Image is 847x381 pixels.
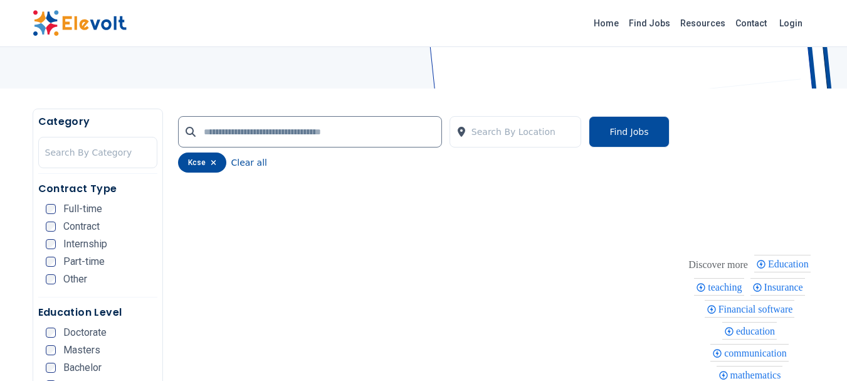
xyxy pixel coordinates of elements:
[46,204,56,214] input: Full-time
[63,239,107,249] span: Internship
[754,255,811,272] div: Education
[724,348,791,358] span: communication
[589,13,624,33] a: Home
[722,322,777,340] div: education
[736,326,779,336] span: education
[46,328,56,338] input: Doctorate
[231,153,267,173] button: Clear all
[768,259,813,269] span: Education
[675,13,730,33] a: Resources
[694,278,744,296] div: teaching
[718,304,797,314] span: Financial software
[688,256,748,274] div: These are topics related to the article that might interest you
[750,278,805,296] div: Insurance
[589,116,669,148] button: Find Jobs
[46,274,56,284] input: Other
[772,11,810,36] a: Login
[33,10,127,36] img: Elevolt
[710,344,789,362] div: communication
[63,204,102,214] span: Full-time
[46,222,56,232] input: Contract
[38,305,157,320] h5: Education Level
[46,363,56,373] input: Bachelor
[730,13,772,33] a: Contact
[46,345,56,355] input: Masters
[63,257,105,267] span: Part-time
[38,181,157,196] h5: Contract Type
[38,114,157,129] h5: Category
[63,222,100,232] span: Contract
[63,345,100,355] span: Masters
[63,274,87,284] span: Other
[63,328,107,338] span: Doctorate
[178,153,226,173] div: kcse
[46,257,56,267] input: Part-time
[63,363,102,373] span: Bachelor
[764,282,807,292] span: Insurance
[730,370,785,380] span: mathematics
[46,239,56,249] input: Internship
[708,282,745,292] span: teaching
[705,300,795,318] div: Financial software
[624,13,675,33] a: Find Jobs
